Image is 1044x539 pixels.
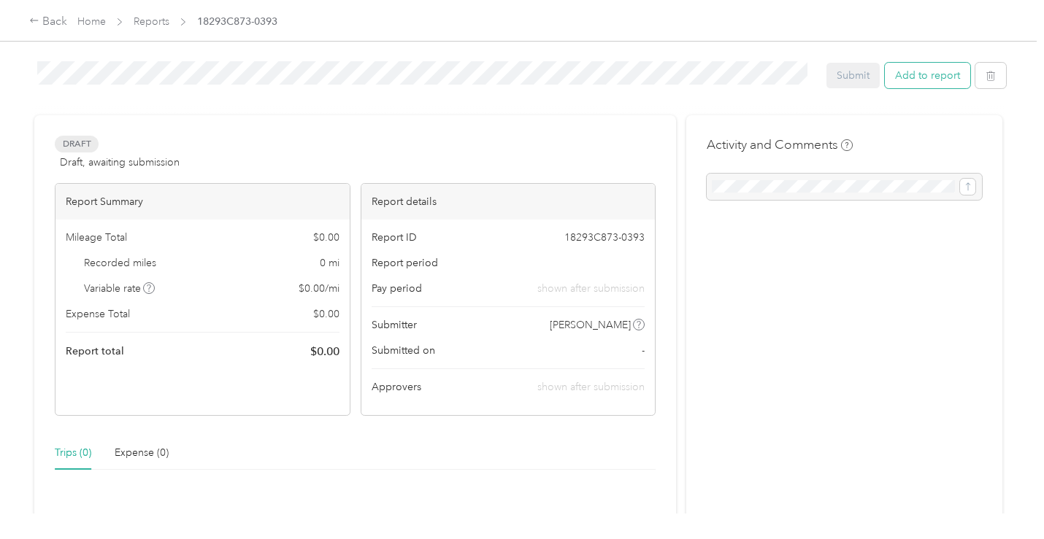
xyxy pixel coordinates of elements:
[372,281,422,296] span: Pay period
[77,15,106,28] a: Home
[115,445,169,461] div: Expense (0)
[134,15,169,28] a: Reports
[550,317,631,333] span: [PERSON_NAME]
[60,155,180,170] span: Draft, awaiting submission
[372,343,435,358] span: Submitted on
[313,230,339,245] span: $ 0.00
[962,457,1044,539] iframe: Everlance-gr Chat Button Frame
[537,381,645,393] span: shown after submission
[55,136,99,152] span: Draft
[66,306,130,322] span: Expense Total
[197,14,277,29] span: 18293C873-0393
[642,343,645,358] span: -
[310,343,339,360] span: $ 0.00
[537,281,645,296] span: shown after submission
[55,445,91,461] div: Trips (0)
[66,344,124,359] span: Report total
[299,281,339,296] span: $ 0.00 / mi
[372,255,438,271] span: Report period
[29,13,67,31] div: Back
[66,230,127,245] span: Mileage Total
[361,184,656,220] div: Report details
[313,306,339,322] span: $ 0.00
[84,255,156,271] span: Recorded miles
[372,379,421,395] span: Approvers
[320,255,339,271] span: 0 mi
[564,230,645,245] span: 18293C873-0393
[372,317,417,333] span: Submitter
[84,281,156,296] span: Variable rate
[372,230,417,245] span: Report ID
[885,63,970,88] button: Add to report
[55,184,350,220] div: Report Summary
[707,136,853,154] h4: Activity and Comments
